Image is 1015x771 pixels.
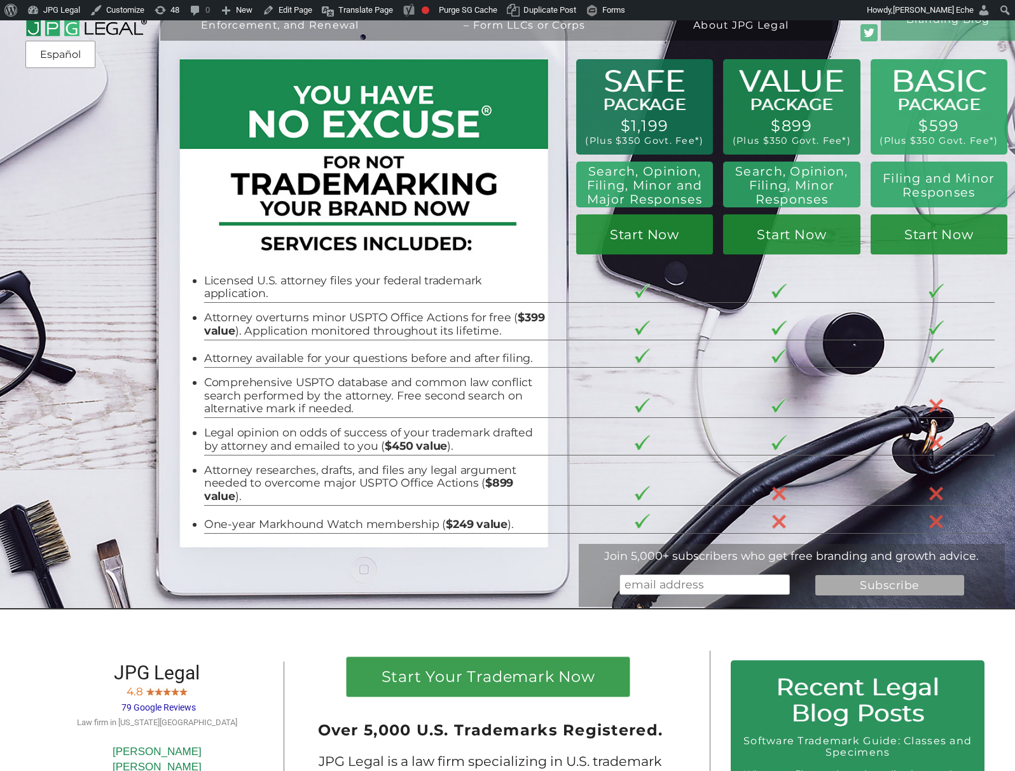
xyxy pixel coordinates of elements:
[635,284,650,298] img: checkmark-border-3.png
[929,321,944,335] img: checkmark-border-3.png
[771,486,787,501] img: X-30-3.png
[163,686,171,695] img: Screen-Shot-2017-10-03-at-11.31.22-PM.jpg
[771,435,787,450] img: checkmark-border-3.png
[929,398,944,413] img: X-30-3.png
[29,43,92,66] a: Español
[446,517,507,531] b: $249 value
[318,721,663,739] span: Over 5,000 U.S. Trademarks Registered.
[204,352,546,365] li: Attorney available for your questions before and after filing.
[929,486,944,501] img: X-30-3.png
[576,214,713,254] a: Start Now
[635,349,650,363] img: checkmark-border-3.png
[422,6,429,14] div: Focus keyphrase not set
[731,164,852,207] h2: Search, Opinion, Filing, Minor Responses
[635,486,650,501] img: checkmark-border-3.png
[878,171,999,200] h2: Filing and Minor Responses
[204,274,546,301] li: Licensed U.S. attorney files your federal trademark application.
[155,686,163,695] img: Screen-Shot-2017-10-03-at-11.31.22-PM.jpg
[121,702,196,712] span: 79 Google Reviews
[771,321,787,335] img: checkmark-border-3.png
[204,426,546,453] li: Legal opinion on odds of success of your trademark drafted by attorney and emailed to you ( ).
[25,4,148,37] img: 2016-logo-black-letters-3-r.png
[771,514,787,529] img: X-30-3.png
[771,349,787,363] img: checkmark-border-3.png
[171,686,179,695] img: Screen-Shot-2017-10-03-at-11.31.22-PM.jpg
[743,735,972,758] a: Software Trademark Guide: Classes and Specimens
[860,24,878,41] img: Twitter_Social_Icon_Rounded_Square_Color-mid-green3-90.png
[635,435,650,450] img: checkmark-border-3.png
[619,574,790,595] input: email address
[204,311,546,338] li: Attorney overturns minor USPTO Office Actions for free ( ). Application monitored throughout its ...
[929,284,944,298] img: checkmark-border-3.png
[399,9,649,50] a: Buy/Sell Domains or Trademarks– Form LLCs or Corps
[170,9,389,50] a: Trademark Registration,Enforcement, and Renewal
[635,321,650,335] img: checkmark-border-3.png
[204,476,513,503] b: $899 value
[776,672,939,727] span: Recent Legal Blog Posts
[204,376,546,415] li: Comprehensive USPTO database and common law conflict search performed by the attorney. Free secon...
[204,464,546,503] li: Attorney researches, drafts, and files any legal argument needed to overcome major USPTO Office A...
[347,657,630,697] a: Start Your Trademark Now
[871,214,1007,254] a: Start Now
[146,686,155,695] img: Screen-Shot-2017-10-03-at-11.31.22-PM.jpg
[77,669,237,728] a: JPG Legal 4.8 79 Google Reviews Law firm in [US_STATE][GEOGRAPHIC_DATA]
[385,439,447,452] b: $450 value
[579,549,1005,562] div: Join 5,000+ subscribers who get free branding and growth advice.
[114,662,200,684] span: JPG Legal
[815,575,965,595] input: Subscribe
[929,349,944,363] img: checkmark-border-3.png
[204,518,546,531] li: One-year Markhound Watch membership ( ).
[771,398,787,413] img: checkmark-border-3.png
[929,435,944,450] img: X-30-3.png
[179,686,188,695] img: Screen-Shot-2017-10-03-at-11.31.22-PM.jpg
[582,164,707,207] h2: Search, Opinion, Filing, Minor and Major Responses
[127,685,143,698] span: 4.8
[723,214,860,254] a: Start Now
[635,398,650,413] img: checkmark-border-3.png
[357,669,619,691] h1: Start Your Trademark Now
[771,284,787,298] img: checkmark-border-3.png
[929,514,944,529] img: X-30-3.png
[635,514,650,529] img: checkmark-border-3.png
[893,5,974,15] span: [PERSON_NAME] Eche
[77,718,237,727] span: Law firm in [US_STATE][GEOGRAPHIC_DATA]
[659,9,822,50] a: More InformationAbout JPG Legal
[204,310,545,337] b: $399 value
